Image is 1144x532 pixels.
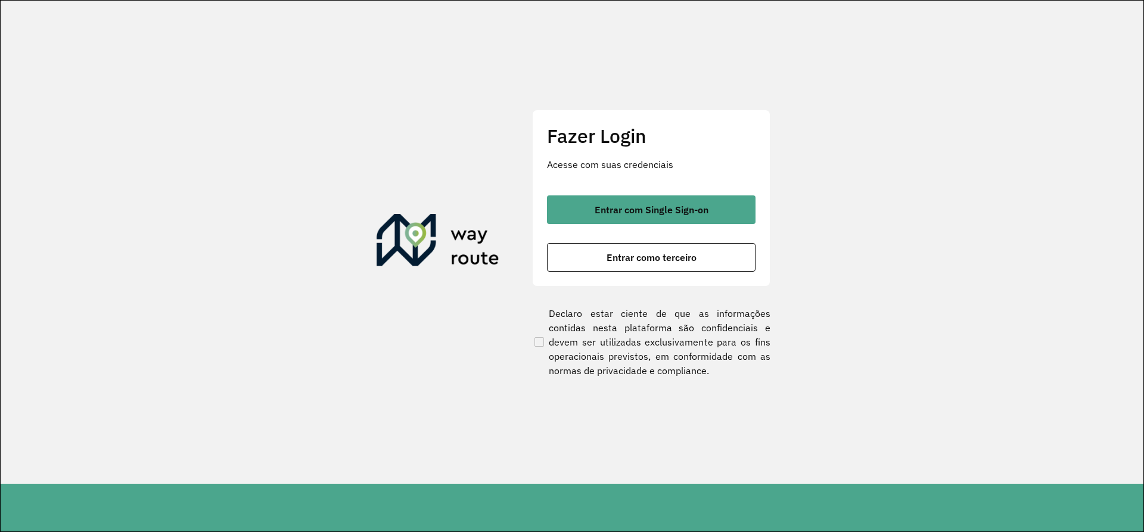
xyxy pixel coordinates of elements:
h2: Fazer Login [547,125,756,147]
button: button [547,243,756,272]
button: button [547,195,756,224]
label: Declaro estar ciente de que as informações contidas nesta plataforma são confidenciais e devem se... [532,306,770,378]
span: Entrar com Single Sign-on [595,205,708,214]
span: Entrar como terceiro [607,253,697,262]
p: Acesse com suas credenciais [547,157,756,172]
img: Roteirizador AmbevTech [377,214,499,271]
